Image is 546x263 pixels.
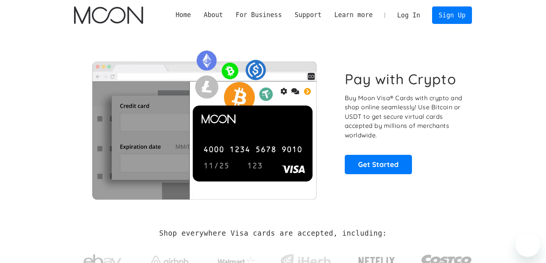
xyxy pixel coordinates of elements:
a: Log In [391,7,426,24]
div: Learn more [328,10,379,20]
div: About [197,10,229,20]
h1: Pay with Crypto [345,71,456,88]
a: Get Started [345,155,412,174]
div: For Business [236,10,282,20]
iframe: 启动消息传送窗口的按钮 [516,233,540,257]
div: Learn more [334,10,372,20]
img: Moon Logo [74,6,143,24]
div: Support [288,10,328,20]
div: About [204,10,223,20]
p: Buy Moon Visa® Cards with crypto and shop online seamlessly! Use Bitcoin or USDT to get secure vi... [345,93,464,140]
a: Sign Up [432,6,472,24]
a: home [74,6,143,24]
a: Home [169,10,197,20]
div: Support [295,10,322,20]
div: For Business [229,10,288,20]
h2: Shop everywhere Visa cards are accepted, including: [159,229,387,238]
img: Moon Cards let you spend your crypto anywhere Visa is accepted. [74,45,334,199]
